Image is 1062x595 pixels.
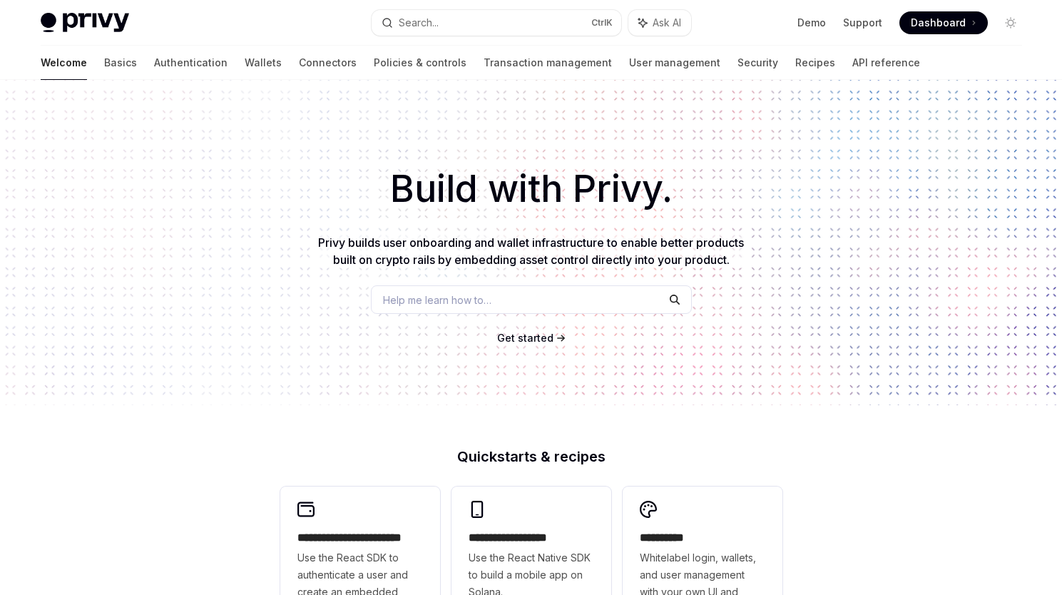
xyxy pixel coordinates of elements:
[154,46,228,80] a: Authentication
[911,16,966,30] span: Dashboard
[372,10,621,36] button: Search...CtrlK
[653,16,681,30] span: Ask AI
[104,46,137,80] a: Basics
[318,235,744,267] span: Privy builds user onboarding and wallet infrastructure to enable better products built on crypto ...
[797,16,826,30] a: Demo
[852,46,920,80] a: API reference
[999,11,1022,34] button: Toggle dark mode
[899,11,988,34] a: Dashboard
[484,46,612,80] a: Transaction management
[795,46,835,80] a: Recipes
[41,46,87,80] a: Welcome
[383,293,491,307] span: Help me learn how to…
[497,332,553,344] span: Get started
[41,13,129,33] img: light logo
[374,46,466,80] a: Policies & controls
[23,161,1039,217] h1: Build with Privy.
[628,10,691,36] button: Ask AI
[843,16,882,30] a: Support
[591,17,613,29] span: Ctrl K
[280,449,782,464] h2: Quickstarts & recipes
[299,46,357,80] a: Connectors
[245,46,282,80] a: Wallets
[497,331,553,345] a: Get started
[399,14,439,31] div: Search...
[737,46,778,80] a: Security
[629,46,720,80] a: User management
